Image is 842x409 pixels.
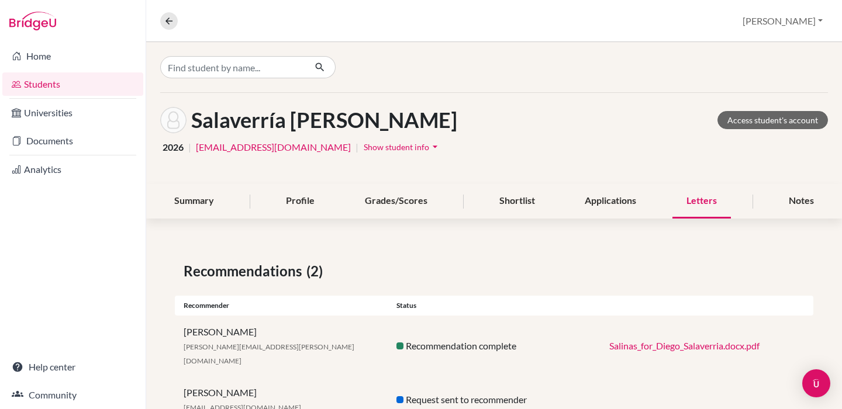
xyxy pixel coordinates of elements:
h1: Salaverría [PERSON_NAME] [191,108,457,133]
div: Recommendation complete [388,339,601,353]
div: Recommender [175,300,388,311]
a: Home [2,44,143,68]
a: Access student's account [717,111,828,129]
button: Show student infoarrow_drop_down [363,138,441,156]
a: Help center [2,355,143,379]
button: [PERSON_NAME] [737,10,828,32]
span: 2026 [163,140,184,154]
div: [PERSON_NAME] [175,325,388,367]
div: Letters [672,184,731,219]
div: Notes [775,184,828,219]
div: Open Intercom Messenger [802,369,830,397]
a: Analytics [2,158,143,181]
div: Applications [571,184,650,219]
div: Status [388,300,601,311]
div: Profile [272,184,329,219]
span: Recommendations [184,261,306,282]
a: [EMAIL_ADDRESS][DOMAIN_NAME] [196,140,351,154]
i: arrow_drop_down [429,141,441,152]
a: Documents [2,129,143,152]
span: [PERSON_NAME][EMAIL_ADDRESS][PERSON_NAME][DOMAIN_NAME] [184,342,354,365]
a: Universities [2,101,143,124]
div: Summary [160,184,228,219]
span: | [188,140,191,154]
div: Request sent to recommender [388,393,601,407]
a: Salinas_for_Diego_Salaverria.docx.pdf [609,340,760,351]
input: Find student by name... [160,56,305,78]
a: Students [2,72,143,96]
img: Diego Arturo Salaverría Cromeyer's avatar [160,107,187,133]
a: Community [2,383,143,407]
span: Show student info [364,142,429,152]
div: Grades/Scores [351,184,441,219]
div: Shortlist [485,184,549,219]
img: Bridge-U [9,12,56,30]
span: | [356,140,358,154]
span: (2) [306,261,327,282]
